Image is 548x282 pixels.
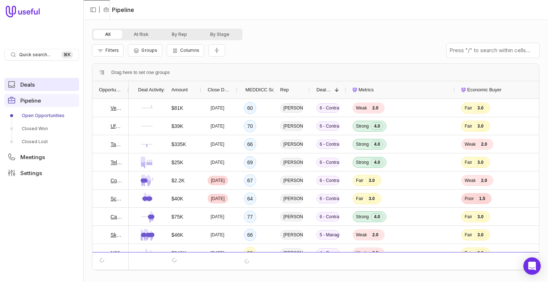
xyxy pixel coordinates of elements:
[180,47,199,53] span: Columns
[366,177,378,184] span: 3.0
[465,268,472,274] span: Fair
[111,231,122,239] a: Skiddle
[245,86,281,94] span: MEDDICC Score
[465,123,472,129] span: Fair
[4,123,79,134] a: Closed Won
[280,212,303,221] span: [PERSON_NAME]
[171,86,188,94] span: Amount
[211,141,224,147] time: [DATE]
[247,176,253,185] div: 67
[447,43,539,58] input: Press "/" to search within cells...
[280,176,303,185] span: [PERSON_NAME]
[316,121,340,131] span: 6 - Contract Negotiation
[4,166,79,179] a: Settings
[92,44,124,57] button: Filter Pipeline
[316,103,340,113] span: 6 - Contract Negotiation
[316,266,340,276] span: 4 - Commercial & Product Validation
[211,214,224,220] time: [DATE]
[316,194,340,203] span: 6 - Contract Negotiation
[356,105,367,111] span: Weak
[20,154,45,160] span: Meetings
[371,268,383,275] span: 4.0
[19,52,50,58] span: Quick search...
[171,267,183,275] span: $80K
[316,230,340,240] span: 5 - Managed POC
[211,105,224,111] time: [DATE]
[111,68,170,77] span: Drag here to set row groups
[211,268,224,274] time: [DATE]
[247,140,253,149] div: 66
[111,122,122,130] a: Ufurnish - reconnect
[111,104,122,112] a: Veo - DT Connect
[20,82,35,87] span: Deals
[211,196,225,202] time: [DATE]
[20,170,42,176] span: Settings
[280,158,303,167] span: [PERSON_NAME]
[356,178,364,183] span: Fair
[474,249,487,257] span: 3.0
[211,178,225,183] time: [DATE]
[208,86,231,94] span: Close Date
[99,5,100,14] span: |
[4,136,79,148] a: Closed Lost
[280,230,303,240] span: [PERSON_NAME]
[465,196,474,202] span: Poor
[122,30,160,39] button: At Risk
[247,158,253,167] div: 69
[211,123,224,129] time: [DATE]
[369,249,381,257] span: 2.5
[211,159,224,165] time: [DATE]
[467,86,502,94] span: Economic Buyer
[111,249,120,257] a: N26
[316,248,340,258] span: 4 - Commercial & Product Validation
[280,248,303,258] span: [PERSON_NAME]
[316,158,340,167] span: 6 - Contract Negotiation
[171,194,183,203] span: $40K
[371,213,383,220] span: 4.0
[474,104,487,112] span: 3.0
[356,123,369,129] span: Strong
[465,214,472,220] span: Fair
[316,86,332,94] span: Deal Stage
[4,150,79,163] a: Meetings
[316,140,340,149] span: 6 - Contract Negotiation
[111,194,122,203] a: SchoolAI
[465,159,472,165] span: Fair
[369,231,381,239] span: 2.0
[20,98,41,103] span: Pipeline
[88,4,99,15] button: Collapse sidebar
[111,212,122,221] a: Campaign Solutions
[105,47,119,53] span: Filters
[369,104,381,112] span: 2.0
[478,141,490,148] span: 2.0
[358,86,374,94] span: Metrics
[211,250,224,256] time: [DATE]
[141,47,157,53] span: Groups
[280,194,303,203] span: [PERSON_NAME]
[247,194,253,203] div: 64
[356,268,369,274] span: Strong
[111,158,122,167] a: Telenav - Snowflake
[371,159,383,166] span: 4.0
[171,176,185,185] span: $2.2K
[476,195,488,202] span: 1.5
[353,81,448,99] div: Metrics
[280,103,303,113] span: [PERSON_NAME]
[280,140,303,149] span: [PERSON_NAME]
[478,177,490,184] span: 2.0
[171,249,186,257] span: $240K
[247,104,253,112] div: 60
[103,5,134,14] li: Pipeline
[356,232,367,238] span: Weak
[211,232,224,238] time: [DATE]
[280,121,303,131] span: [PERSON_NAME]
[247,267,253,275] div: 71
[199,30,241,39] button: By Stage
[371,123,383,130] span: 4.0
[474,268,487,275] span: 3.0
[4,110,79,121] a: Open Opportunities
[366,195,378,202] span: 3.0
[280,266,303,276] span: [PERSON_NAME]
[4,110,79,148] div: Pipeline submenu
[371,141,383,148] span: 4.0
